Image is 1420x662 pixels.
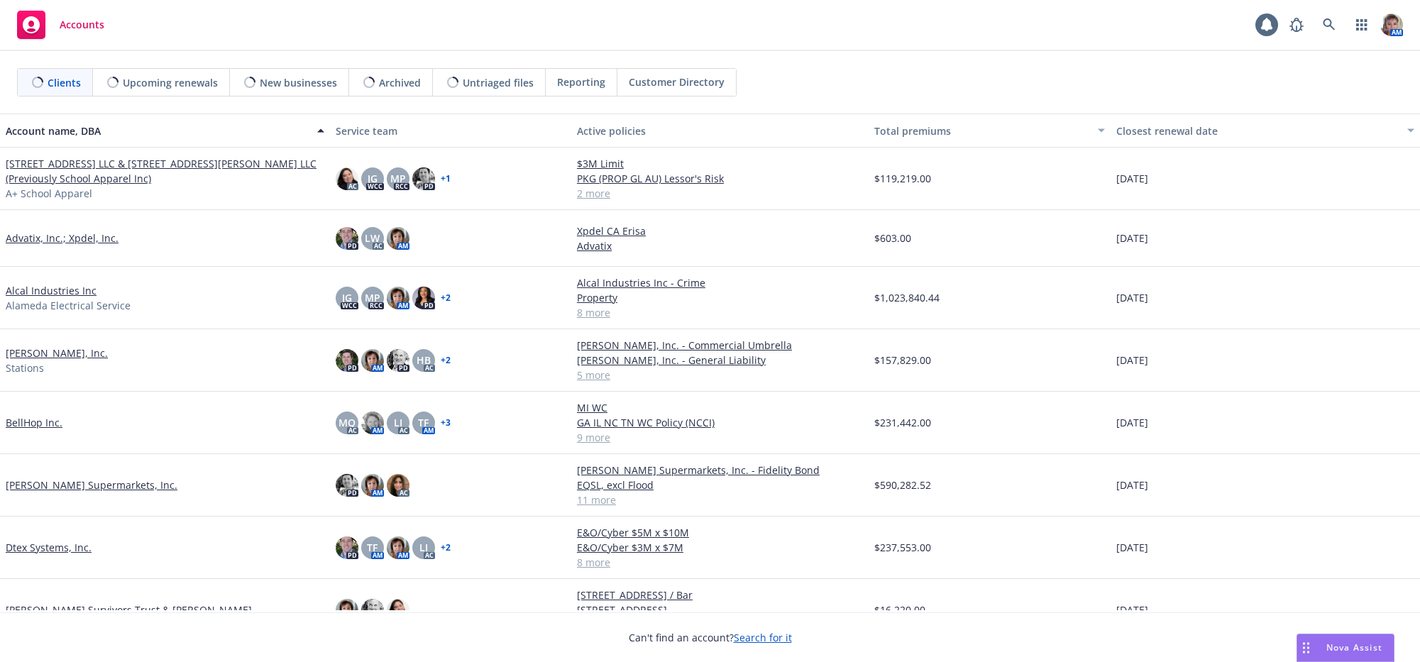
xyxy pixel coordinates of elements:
span: [DATE] [1116,290,1148,305]
span: LW [365,231,380,246]
a: + 3 [441,419,451,427]
a: 5 more [577,368,863,382]
span: $603.00 [874,231,911,246]
span: [DATE] [1116,171,1148,186]
span: TF [418,415,429,430]
span: [DATE] [1116,231,1148,246]
a: 2 more [577,186,863,201]
a: Report a Bug [1282,11,1311,39]
a: + 2 [441,544,451,552]
span: Nova Assist [1326,641,1382,653]
div: Drag to move [1297,634,1315,661]
a: 11 more [577,492,863,507]
a: E&O/Cyber $5M x $10M [577,525,863,540]
span: Customer Directory [629,75,725,89]
span: [DATE] [1116,478,1148,492]
span: Clients [48,75,81,90]
a: Switch app [1348,11,1376,39]
div: Service team [336,123,566,138]
button: Closest renewal date [1111,114,1420,148]
a: MI WC [577,400,863,415]
div: Closest renewal date [1116,123,1399,138]
img: photo [412,167,435,190]
span: [DATE] [1116,415,1148,430]
a: Advatix [577,238,863,253]
a: [PERSON_NAME] Survivors Trust & [PERSON_NAME] [6,602,252,617]
img: photo [336,599,358,622]
button: Nova Assist [1297,634,1394,662]
button: Service team [330,114,571,148]
span: [DATE] [1116,540,1148,555]
div: Total premiums [874,123,1089,138]
a: 8 more [577,555,863,570]
span: $237,553.00 [874,540,931,555]
span: Reporting [557,75,605,89]
a: PKG (PROP GL AU) Lessor's Risk [577,171,863,186]
span: LI [419,540,428,555]
a: [PERSON_NAME], Inc. [6,346,108,360]
span: HB [417,353,431,368]
img: photo [387,599,409,622]
a: Property [577,290,863,305]
a: + 2 [441,294,451,302]
a: 8 more [577,305,863,320]
a: EQSL, excl Flood [577,478,863,492]
img: photo [336,536,358,559]
img: photo [336,474,358,497]
a: [STREET_ADDRESS] LLC & [STREET_ADDRESS][PERSON_NAME] LLC (Previously School Apparel Inc) [6,156,324,186]
a: 9 more [577,430,863,445]
img: photo [387,536,409,559]
img: photo [336,227,358,250]
button: Total premiums [869,114,1110,148]
a: [PERSON_NAME] Supermarkets, Inc. [6,478,177,492]
img: photo [387,349,409,372]
a: GA IL NC TN WC Policy (NCCI) [577,415,863,430]
a: [PERSON_NAME], Inc. - General Liability [577,353,863,368]
span: Archived [379,75,421,90]
a: [PERSON_NAME], Inc. - Commercial Umbrella [577,338,863,353]
a: Alcal Industries Inc - Crime [577,275,863,290]
span: Alameda Electrical Service [6,298,131,313]
img: photo [336,349,358,372]
img: photo [1380,13,1403,36]
img: photo [361,599,384,622]
span: Accounts [60,19,104,31]
img: photo [361,474,384,497]
img: photo [387,287,409,309]
img: photo [387,227,409,250]
img: photo [336,167,358,190]
img: photo [412,287,435,309]
span: MP [390,171,406,186]
a: Advatix, Inc.; Xpdel, Inc. [6,231,119,246]
span: MQ [339,415,356,430]
a: [PERSON_NAME] Supermarkets, Inc. - Fidelity Bond [577,463,863,478]
img: photo [361,349,384,372]
span: LI [394,415,402,430]
div: Account name, DBA [6,123,309,138]
span: New businesses [260,75,337,90]
span: Untriaged files [463,75,534,90]
span: $231,442.00 [874,415,931,430]
span: $16,220.00 [874,602,925,617]
span: Stations [6,360,44,375]
a: Accounts [11,5,110,45]
span: Upcoming renewals [123,75,218,90]
span: $1,023,840.44 [874,290,940,305]
span: Can't find an account? [629,630,792,645]
span: JG [342,290,352,305]
a: + 2 [441,356,451,365]
span: [DATE] [1116,353,1148,368]
a: [STREET_ADDRESS] / Bar [577,587,863,602]
a: BellHop Inc. [6,415,62,430]
a: Dtex Systems, Inc. [6,540,92,555]
a: [STREET_ADDRESS] [577,602,863,617]
span: $590,282.52 [874,478,931,492]
div: Active policies [577,123,863,138]
a: Search for it [734,631,792,644]
a: Alcal Industries Inc [6,283,97,298]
